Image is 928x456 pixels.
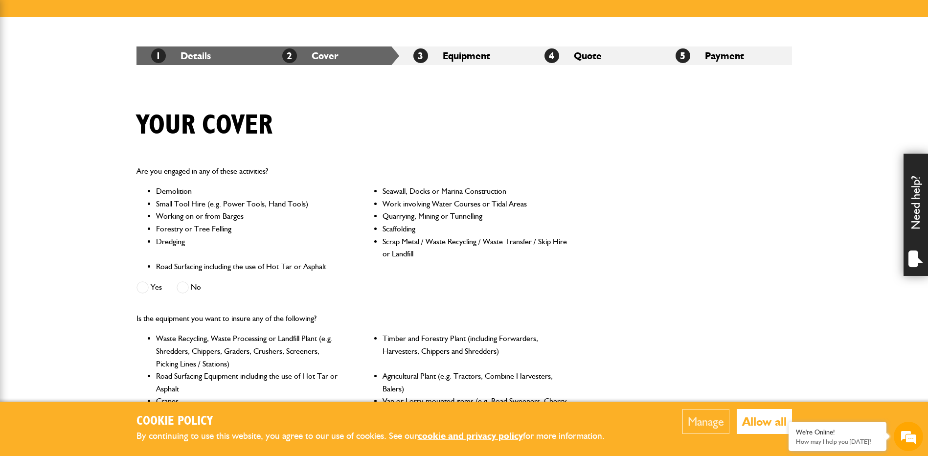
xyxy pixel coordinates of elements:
[156,185,341,198] li: Demolition
[151,48,166,63] span: 1
[383,210,568,223] li: Quarrying, Mining or Tunnelling
[156,223,341,235] li: Forestry or Tree Felling
[156,370,341,395] li: Road Surfacing Equipment including the use of Hot Tar or Asphalt
[737,409,792,434] button: Allow all
[136,429,621,444] p: By continuing to use this website, you agree to our use of cookies. See our for more information.
[383,370,568,395] li: Agricultural Plant (e.g. Tractors, Combine Harvesters, Balers)
[530,46,661,65] li: Quote
[136,312,568,325] p: Is the equipment you want to insure any of the following?
[136,414,621,429] h2: Cookie Policy
[156,332,341,370] li: Waste Recycling, Waste Processing or Landfill Plant (e.g. Shredders, Chippers, Graders, Crushers,...
[399,46,530,65] li: Equipment
[268,46,399,65] li: Cover
[383,185,568,198] li: Seawall, Docks or Marina Construction
[156,198,341,210] li: Small Tool Hire (e.g. Power Tools, Hand Tools)
[796,428,879,436] div: We're Online!
[156,395,341,420] li: Cranes
[413,48,428,63] span: 3
[661,46,792,65] li: Payment
[383,198,568,210] li: Work involving Water Courses or Tidal Areas
[156,260,341,273] li: Road Surfacing including the use of Hot Tar or Asphalt
[136,281,162,294] label: Yes
[156,235,341,260] li: Dredging
[544,48,559,63] span: 4
[136,165,568,178] p: Are you engaged in any of these activities?
[156,210,341,223] li: Working on or from Barges
[383,235,568,260] li: Scrap Metal / Waste Recycling / Waste Transfer / Skip Hire or Landfill
[383,395,568,420] li: Van or Lorry-mounted items (e.g. Road Sweepers, Cherry Pickers, Volumetric Mixers)
[383,332,568,370] li: Timber and Forestry Plant (including Forwarders, Harvesters, Chippers and Shredders)
[151,50,211,62] a: 1Details
[136,109,272,142] h1: Your cover
[383,223,568,235] li: Scaffolding
[418,430,523,441] a: cookie and privacy policy
[177,281,201,294] label: No
[904,154,928,276] div: Need help?
[796,438,879,445] p: How may I help you today?
[282,48,297,63] span: 2
[676,48,690,63] span: 5
[682,409,729,434] button: Manage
